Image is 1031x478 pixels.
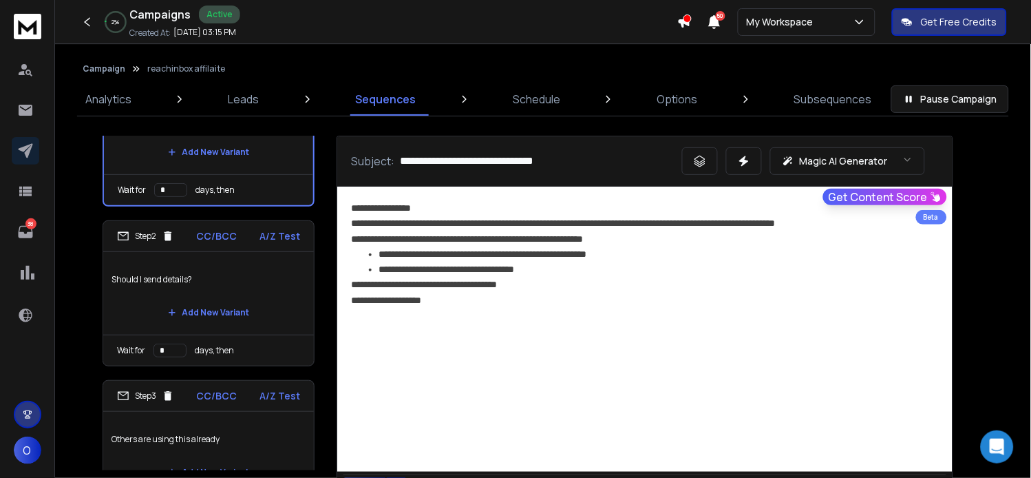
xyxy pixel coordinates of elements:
[220,83,267,116] a: Leads
[147,63,225,74] p: reachinbox affilaite
[716,11,725,21] span: 50
[504,83,568,116] a: Schedule
[117,230,174,242] div: Step 2
[111,420,306,459] p: Others are using this already
[891,85,1009,113] button: Pause Campaign
[259,389,300,403] p: A/Z Test
[14,437,41,464] button: O
[770,147,925,175] button: Magic AI Generator
[747,15,819,29] p: My Workspace
[85,91,131,107] p: Analytics
[12,218,39,246] a: 38
[157,138,260,166] button: Add New Variant
[117,345,145,356] p: Wait for
[356,91,416,107] p: Sequences
[118,185,146,196] p: Wait for
[800,154,888,168] p: Magic AI Generator
[657,91,698,107] p: Options
[129,28,171,39] p: Created At:
[892,8,1007,36] button: Get Free Credits
[199,6,240,23] div: Active
[195,185,235,196] p: days, then
[649,83,706,116] a: Options
[173,27,236,38] p: [DATE] 03:15 PM
[197,389,237,403] p: CC/BCC
[228,91,259,107] p: Leads
[14,14,41,39] img: logo
[111,260,306,299] p: Should I send details?
[794,91,872,107] p: Subsequences
[351,153,394,169] p: Subject:
[259,229,300,243] p: A/Z Test
[786,83,880,116] a: Subsequences
[112,18,120,26] p: 2 %
[83,63,125,74] button: Campaign
[981,430,1014,464] div: Open Intercom Messenger
[348,83,425,116] a: Sequences
[197,229,237,243] p: CC/BCC
[195,345,234,356] p: days, then
[129,6,191,23] h1: Campaigns
[103,220,315,366] li: Step2CC/BCCA/Z TestShould I send details?Add New VariantWait fordays, then
[77,83,140,116] a: Analytics
[916,210,947,225] div: Beta
[25,218,36,229] p: 38
[157,299,260,326] button: Add New Variant
[921,15,997,29] p: Get Free Credits
[513,91,560,107] p: Schedule
[823,189,947,205] button: Get Content Score
[117,390,174,402] div: Step 3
